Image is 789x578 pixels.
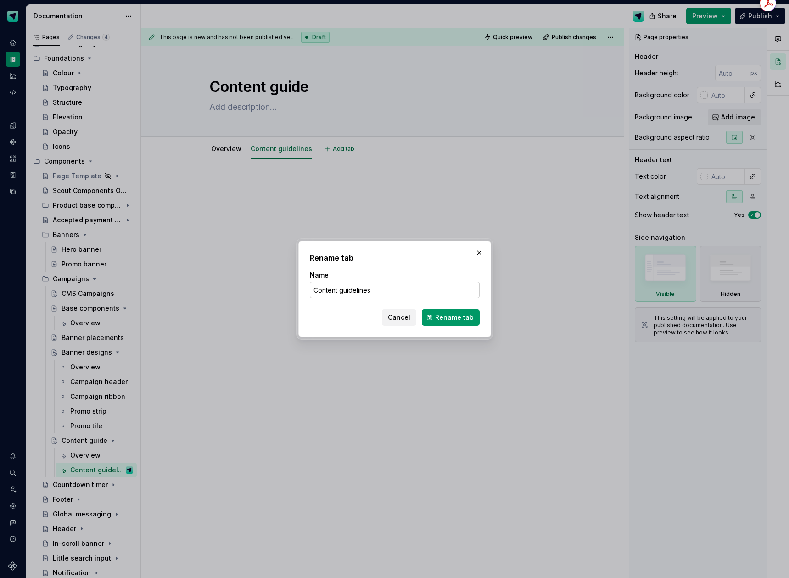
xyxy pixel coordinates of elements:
[382,309,416,326] button: Cancel
[435,313,474,322] span: Rename tab
[388,313,410,322] span: Cancel
[422,309,480,326] button: Rename tab
[310,271,329,280] label: Name
[310,252,480,263] h2: Rename tab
